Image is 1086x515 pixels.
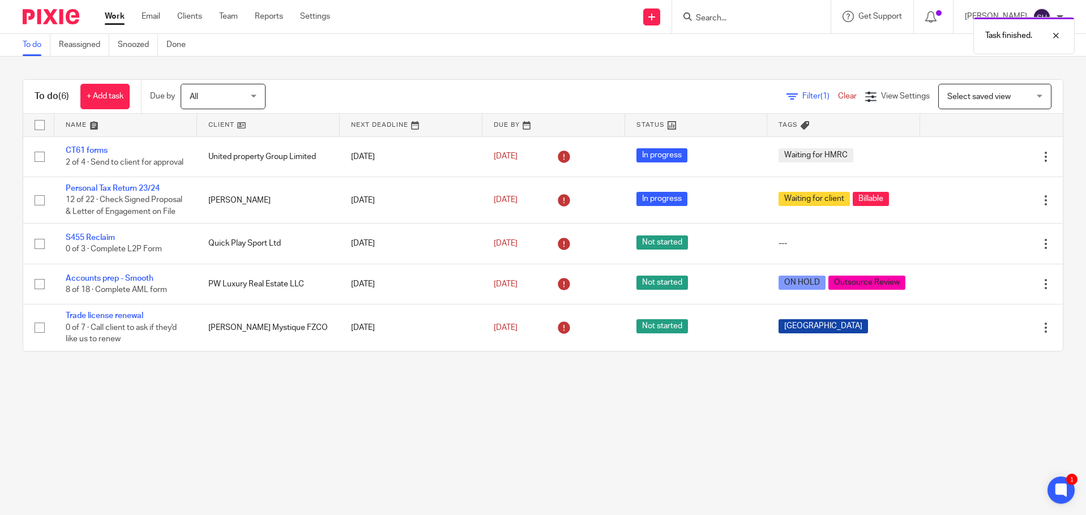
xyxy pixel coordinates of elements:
span: In progress [636,148,687,162]
span: 2 of 4 · Send to client for approval [66,158,183,166]
td: [DATE] [340,304,482,351]
span: [DATE] [494,196,518,204]
span: 8 of 18 · Complete AML form [66,286,167,294]
span: [DATE] [494,280,518,288]
a: Done [166,34,194,56]
span: (1) [820,92,830,100]
a: Trade license renewal [66,312,143,320]
span: [DATE] [494,324,518,332]
span: Not started [636,235,688,250]
td: [PERSON_NAME] [197,177,340,223]
span: 0 of 3 · Complete L2P Form [66,246,162,254]
span: Waiting for client [779,192,850,206]
span: All [190,93,198,101]
a: Snoozed [118,34,158,56]
span: [DATE] [494,239,518,247]
span: [DATE] [494,153,518,161]
span: 12 of 22 · Check Signed Proposal & Letter of Engagement on File [66,196,182,216]
a: Reports [255,11,283,22]
td: [DATE] [340,177,482,223]
td: [PERSON_NAME] Mystique FZCO [197,304,340,351]
span: Select saved view [947,93,1011,101]
td: [DATE] [340,224,482,264]
a: Settings [300,11,330,22]
td: United property Group Limited [197,136,340,177]
span: Billable [853,192,889,206]
span: [GEOGRAPHIC_DATA] [779,319,868,333]
h1: To do [35,91,69,102]
div: --- [779,238,909,249]
img: Pixie [23,9,79,24]
a: Accounts prep - Smooth [66,274,153,282]
a: Work [105,11,125,22]
td: Quick Play Sport Ltd [197,224,340,264]
span: ON HOLD [779,276,826,290]
a: S455 Reclaim [66,234,115,242]
a: To do [23,34,50,56]
div: 1 [1066,474,1078,485]
img: svg%3E [1033,8,1051,26]
a: Team [219,11,238,22]
span: View Settings [881,92,930,100]
a: + Add task [80,84,130,109]
a: Clients [177,11,202,22]
a: Clear [838,92,857,100]
span: 0 of 7 · Call client to ask if they'd like us to renew [66,324,177,344]
span: Not started [636,276,688,290]
p: Task finished. [985,30,1032,41]
p: Due by [150,91,175,102]
span: Filter [802,92,838,100]
span: Waiting for HMRC [779,148,853,162]
a: CT61 forms [66,147,108,154]
span: Tags [779,122,798,128]
span: Outsource Review [828,276,905,290]
td: [DATE] [340,264,482,304]
td: [DATE] [340,136,482,177]
a: Reassigned [59,34,109,56]
a: Email [142,11,160,22]
span: (6) [58,92,69,101]
a: Personal Tax Return 23/24 [66,184,160,192]
span: Not started [636,319,688,333]
td: PW Luxury Real Estate LLC [197,264,340,304]
span: In progress [636,192,687,206]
